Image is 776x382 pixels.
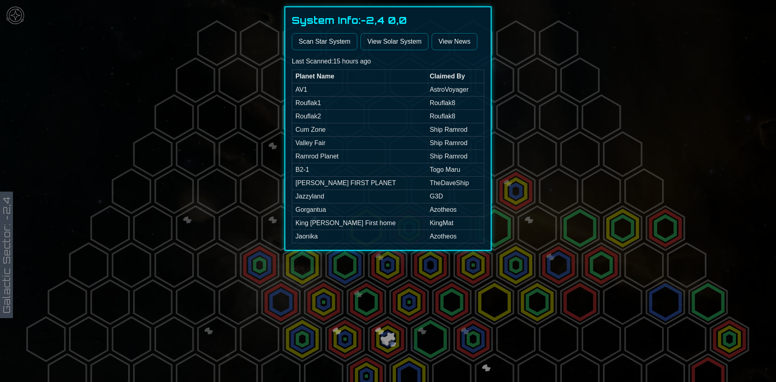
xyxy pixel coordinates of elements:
[432,33,477,50] a: View News
[292,123,427,137] td: Cum Zone
[292,110,427,123] td: Rouflak2
[292,137,427,150] td: Valley Fair
[426,203,484,217] td: Azotheos
[292,57,484,66] p: Last Scanned: 15 hours ago
[426,137,484,150] td: Ship Ramrod
[292,33,357,50] button: Scan Star System
[292,217,427,230] td: King [PERSON_NAME] First home
[292,83,427,97] td: AV1
[426,110,484,123] td: Rouflak8
[292,163,427,177] td: B2-1
[426,123,484,137] td: Ship Ramrod
[426,177,484,190] td: TheDaveShip
[426,150,484,163] td: Ship Ramrod
[292,70,427,83] th: Planet Name
[3,3,27,27] img: menu
[426,230,484,243] td: Azotheos
[292,203,427,217] td: Gorgantua
[292,230,427,243] td: Jaonika
[361,33,428,50] a: View Solar System
[426,83,484,97] td: AstroVoyager
[426,217,484,230] td: KingMat
[292,177,427,190] td: [PERSON_NAME] FIRST PLANET
[292,150,427,163] td: Ramrod Planet
[426,163,484,177] td: Togo Maru
[426,190,484,203] td: G3D
[426,70,484,83] th: Claimed By
[426,97,484,110] td: Rouflak8
[292,97,427,110] td: Rouflak1
[292,14,484,27] h1: System Info: -2,4 0,0
[292,190,427,203] td: Jazzyland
